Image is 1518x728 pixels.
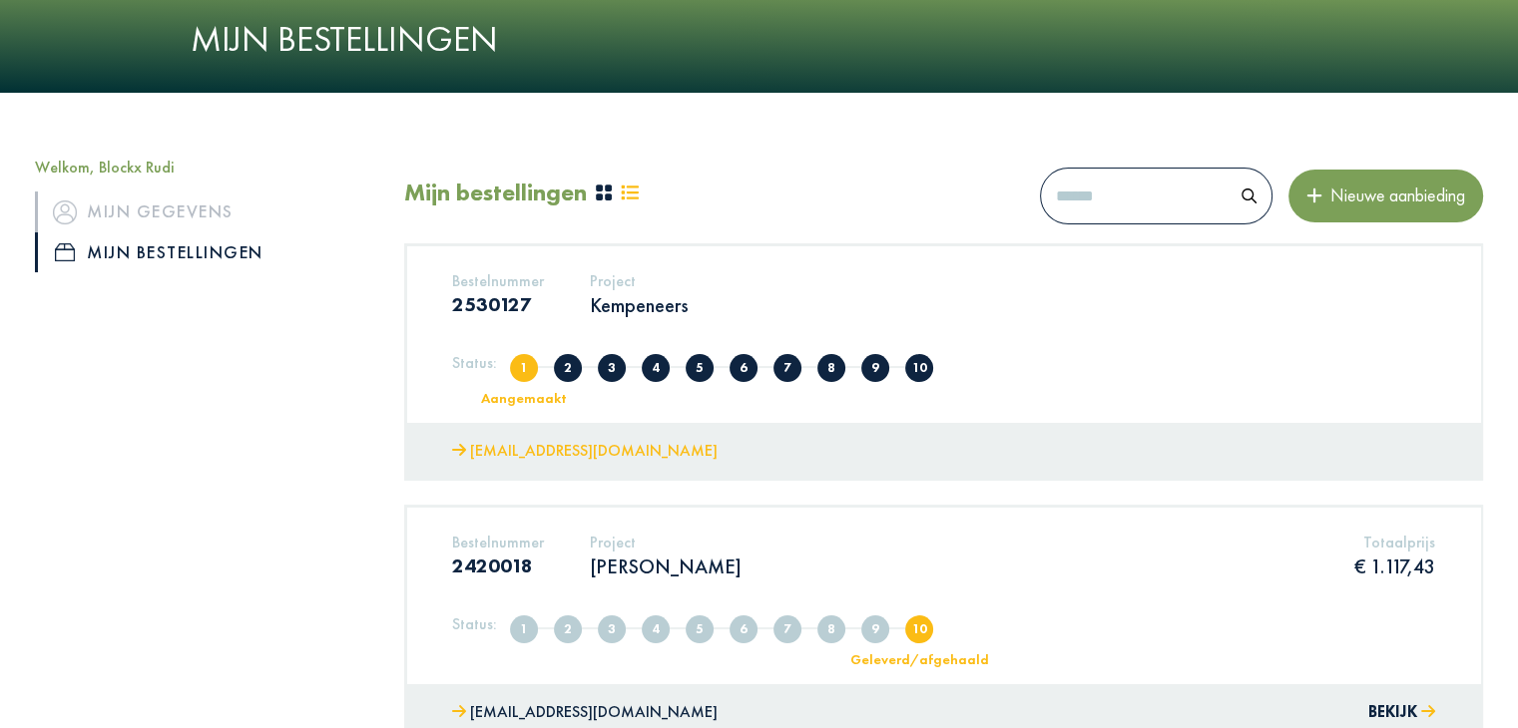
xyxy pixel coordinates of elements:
font: Geleverd/afgehaald [850,650,989,668]
a: iconMijn bestellingen [35,232,374,272]
font: 2 [564,620,572,637]
font: Bestelnummer [452,270,544,291]
button: Nieuwe aanbieding [1288,170,1483,221]
font: 6 [740,359,748,376]
span: Offerte afgekeurd [686,354,714,382]
font: [PERSON_NAME] [590,553,742,579]
font: Mijn bestellingen [191,16,498,62]
font: 10 [912,359,927,376]
img: icon [55,243,75,261]
span: Geleverd/afgehaald [905,615,933,643]
font: 7 [783,620,791,637]
font: Project [590,532,636,552]
span: Offerte goedgekeurd [730,615,758,643]
font: 2420018 [452,552,533,578]
font: Welkom, Blockx Rudi [35,157,175,178]
span: Aangemaakt [510,615,538,643]
font: 9 [871,620,879,637]
span: Geleverd/afgehaald [905,354,933,382]
img: icon [53,200,77,224]
font: Bestelnummer [452,532,544,552]
font: 10 [912,620,927,637]
font: 8 [827,359,835,376]
span: Aangemaakt [510,354,538,382]
span: Volledig [554,354,582,382]
span: Klaar voor levering/afhaling [861,615,889,643]
font: 4 [652,359,660,376]
span: Volledig [554,615,582,643]
font: 5 [696,359,704,376]
span: Offerte in overleg [642,354,670,382]
a: iconMijn gegevens [35,191,374,231]
font: 6 [740,620,748,637]
font: Mijn bestellingen [404,177,587,207]
font: [EMAIL_ADDRESS][DOMAIN_NAME] [470,701,718,722]
font: Totaalprijs [1363,532,1435,552]
span: In productie [773,354,801,382]
span: In productie [773,615,801,643]
font: Status: [452,352,497,373]
span: Offerte verzonden [598,615,626,643]
font: 4 [652,620,660,637]
font: 1 [520,620,528,637]
font: 8 [827,620,835,637]
font: Mijn bestellingen [87,240,263,263]
font: Mijn gegevens [87,199,234,222]
font: 9 [871,359,879,376]
span: In nabehandeling [817,354,845,382]
font: 2 [564,359,572,376]
img: search.svg [1242,188,1257,203]
font: Aangemaakt [481,389,567,407]
font: Kempeneers [590,292,689,318]
font: [EMAIL_ADDRESS][DOMAIN_NAME] [470,440,718,461]
font: Status: [452,613,497,634]
a: [EMAIL_ADDRESS][DOMAIN_NAME] [452,698,718,727]
span: Offerte verzonden [598,354,626,382]
button: Bekijk [1368,698,1435,727]
font: 3 [608,359,616,376]
font: Bekijk [1368,701,1417,722]
span: Offerte afgekeurd [686,615,714,643]
span: Offerte goedgekeurd [730,354,758,382]
font: 2530127 [452,291,532,317]
font: Nieuwe aanbieding [1330,183,1465,206]
span: Klaar voor levering/afhaling [861,354,889,382]
font: Project [590,270,636,291]
font: 5 [696,620,704,637]
span: In nabehandeling [817,615,845,643]
font: 7 [783,359,791,376]
font: 1 [520,359,528,376]
span: Offerte in overleg [642,615,670,643]
font: € 1.117,43 [1354,553,1435,579]
font: 3 [608,620,616,637]
a: [EMAIL_ADDRESS][DOMAIN_NAME] [452,437,718,466]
